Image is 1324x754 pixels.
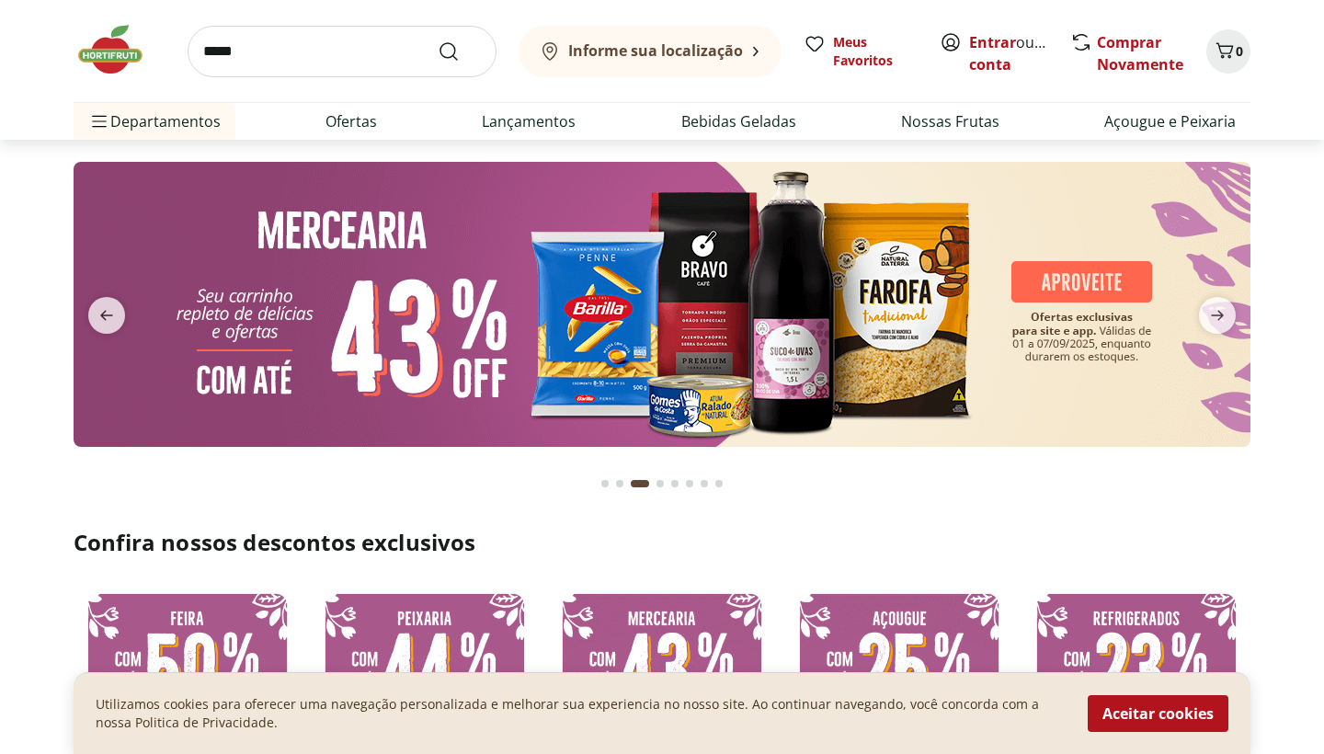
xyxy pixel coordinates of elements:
[1097,32,1183,74] a: Comprar Novamente
[88,99,221,143] span: Departamentos
[96,695,1066,732] p: Utilizamos cookies para oferecer uma navegação personalizada e melhorar sua experiencia no nosso ...
[901,110,999,132] a: Nossas Frutas
[519,26,782,77] button: Informe sua localização
[969,32,1016,52] a: Entrar
[1088,695,1228,732] button: Aceitar cookies
[598,462,612,506] button: Go to page 1 from fs-carousel
[627,462,653,506] button: Current page from fs-carousel
[325,110,377,132] a: Ofertas
[482,110,576,132] a: Lançamentos
[653,462,668,506] button: Go to page 4 from fs-carousel
[833,33,918,70] span: Meus Favoritos
[712,462,726,506] button: Go to page 8 from fs-carousel
[74,162,1250,447] img: mercearia
[969,31,1051,75] span: ou
[1104,110,1236,132] a: Açougue e Peixaria
[438,40,482,63] button: Submit Search
[568,40,743,61] b: Informe sua localização
[88,99,110,143] button: Menu
[74,528,1250,557] h2: Confira nossos descontos exclusivos
[969,32,1070,74] a: Criar conta
[74,297,140,334] button: previous
[1236,42,1243,60] span: 0
[681,110,796,132] a: Bebidas Geladas
[74,22,165,77] img: Hortifruti
[668,462,682,506] button: Go to page 5 from fs-carousel
[188,26,496,77] input: search
[1184,297,1250,334] button: next
[804,33,918,70] a: Meus Favoritos
[612,462,627,506] button: Go to page 2 from fs-carousel
[697,462,712,506] button: Go to page 7 from fs-carousel
[1206,29,1250,74] button: Carrinho
[682,462,697,506] button: Go to page 6 from fs-carousel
